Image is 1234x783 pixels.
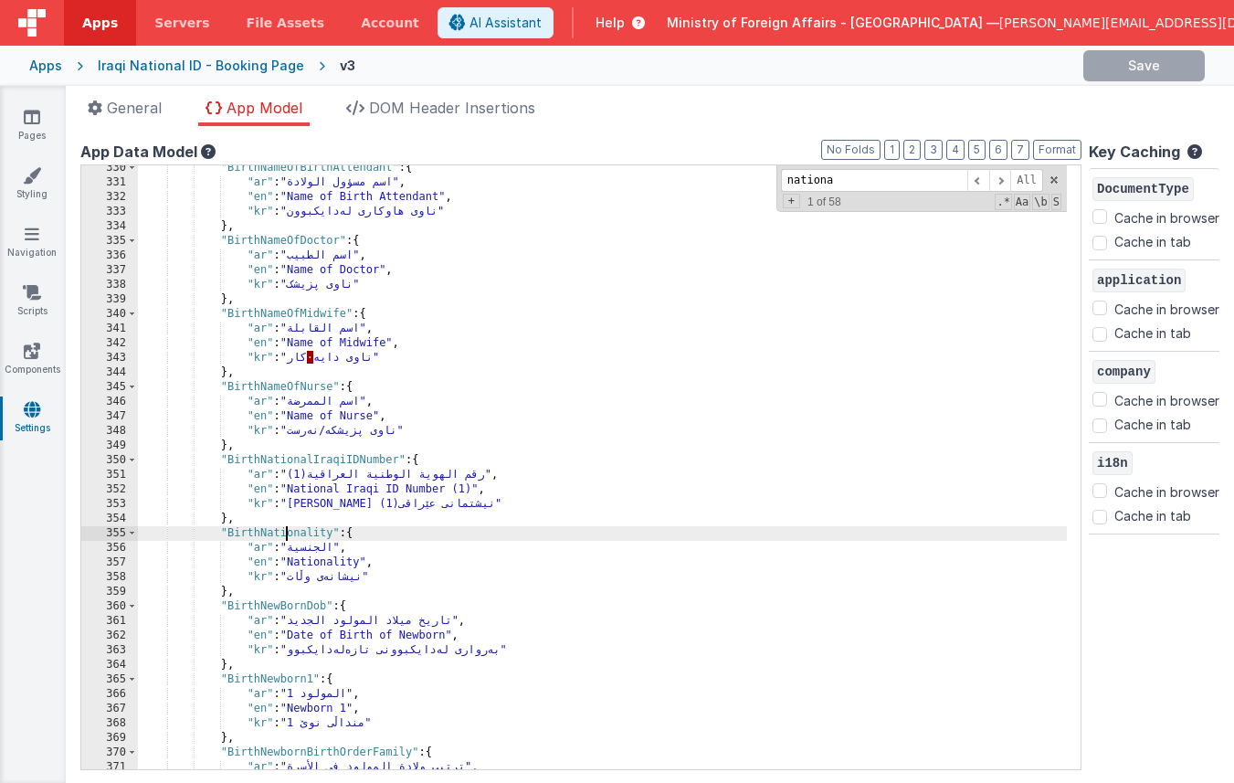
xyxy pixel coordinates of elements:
span: Search In Selection [1051,194,1061,210]
div: 341 [81,322,138,336]
span: application [1092,269,1186,292]
div: 359 [81,585,138,599]
div: 342 [81,336,138,351]
div: 332 [81,190,138,205]
label: Cache in browser [1114,388,1219,410]
div: 333 [81,205,138,219]
div: 354 [81,512,138,526]
div: 349 [81,439,138,453]
div: 343 [81,351,138,365]
span: Whole Word Search [1032,194,1049,210]
button: Save [1083,50,1205,81]
div: 338 [81,278,138,292]
label: Cache in browser [1114,480,1219,502]
div: 358 [81,570,138,585]
div: 344 [81,365,138,380]
div: 352 [81,482,138,497]
div: 367 [81,702,138,716]
span: DocumentType [1092,177,1194,201]
span: Ministry of Foreign Affairs - [GEOGRAPHIC_DATA] — [667,14,999,32]
span: 1 of 58 [800,196,849,208]
div: 370 [81,746,138,760]
div: App Data Model [80,141,1081,163]
span: i18n [1092,451,1133,475]
div: 364 [81,658,138,672]
span: Alt-Enter [1010,169,1043,192]
button: AI Assistant [438,7,554,38]
span: Apps [82,14,118,32]
button: 1 [884,140,900,160]
button: 3 [924,140,943,160]
div: 340 [81,307,138,322]
div: 335 [81,234,138,249]
input: Search for [781,169,967,192]
button: Format [1033,140,1081,160]
label: Cache in browser [1114,297,1219,319]
button: No Folds [821,140,881,160]
span: RegExp Search [995,194,1011,210]
span: File Assets [247,14,325,32]
span: App Model [227,99,302,117]
span: Servers [154,14,209,32]
span: General [107,99,162,117]
div: Apps [29,57,62,75]
div: 368 [81,716,138,731]
span: Help [596,14,625,32]
div: 371 [81,760,138,775]
div: 360 [81,599,138,614]
span: AI Assistant [469,14,542,32]
label: Cache in tab [1114,415,1191,434]
div: 347 [81,409,138,424]
div: 336 [81,249,138,263]
button: 4 [946,140,965,160]
div: 363 [81,643,138,658]
button: 5 [968,140,986,160]
div: 330 [81,161,138,175]
h4: Key Caching [1089,144,1180,161]
button: 2 [903,140,921,160]
span: Toggel Replace mode [783,194,800,208]
div: 351 [81,468,138,482]
div: 337 [81,263,138,278]
label: Cache in tab [1114,323,1191,343]
label: Cache in browser [1114,206,1219,227]
div: 356 [81,541,138,556]
label: Cache in tab [1114,506,1191,525]
div: 361 [81,614,138,629]
div: 345 [81,380,138,395]
div: 366 [81,687,138,702]
div: v3 [340,57,363,75]
button: 7 [1011,140,1029,160]
div: 339 [81,292,138,307]
div: 369 [81,731,138,746]
button: 6 [989,140,1007,160]
span: CaseSensitive Search [1014,194,1030,210]
label: Cache in tab [1114,232,1191,251]
div: 362 [81,629,138,643]
div: 357 [81,556,138,570]
div: Iraqi National ID - Booking Page [98,57,304,75]
span: DOM Header Insertions [369,99,535,117]
span: company [1092,360,1155,384]
div: 353 [81,497,138,512]
div: 346 [81,395,138,409]
div: 348 [81,424,138,439]
div: 365 [81,672,138,687]
div: 331 [81,175,138,190]
div: 350 [81,453,138,468]
div: 334 [81,219,138,234]
div: 355 [81,526,138,541]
